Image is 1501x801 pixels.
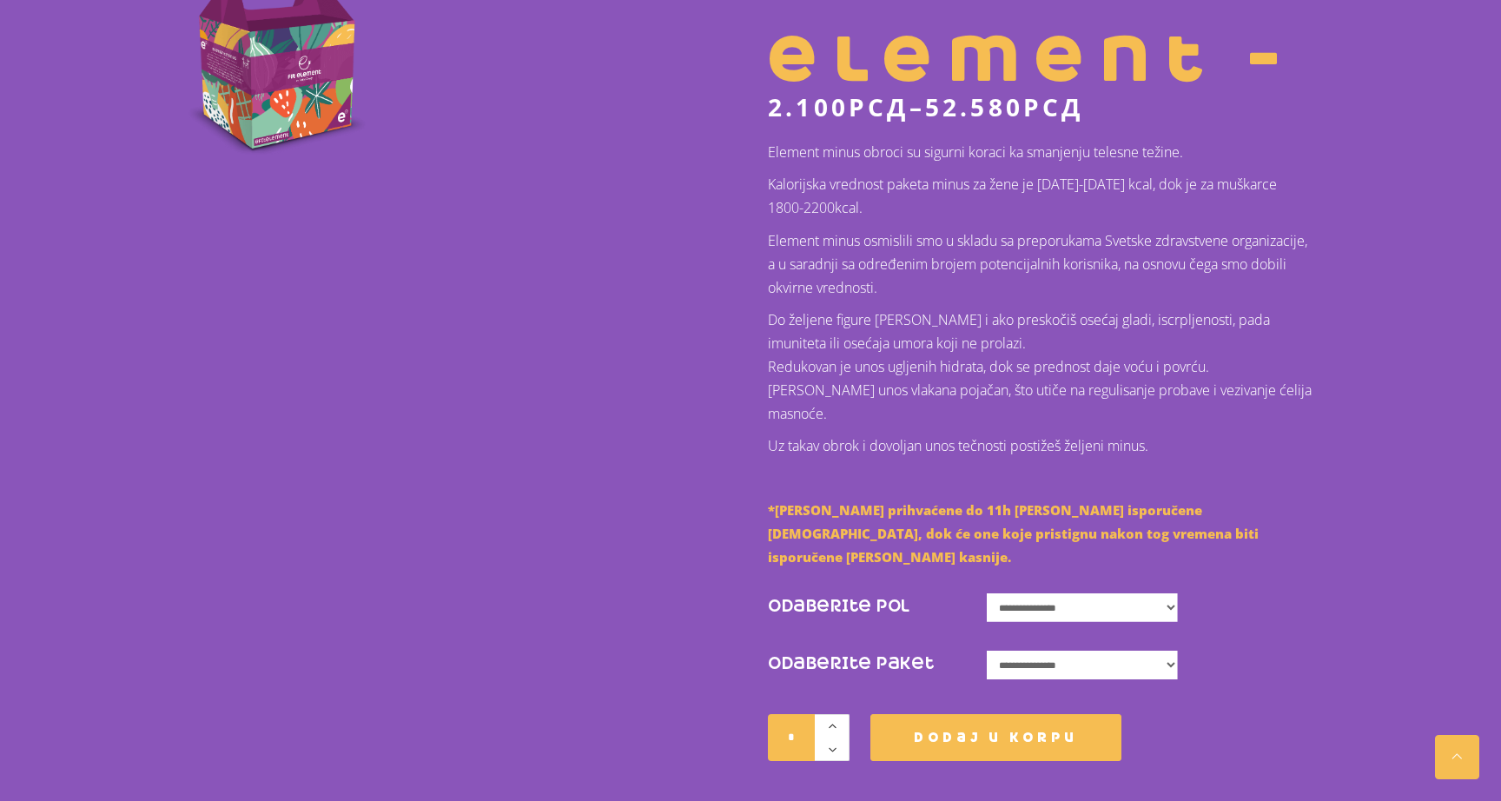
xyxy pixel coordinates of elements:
bdi: 2.100 [768,90,909,123]
label: Odaberite Pol [768,573,987,631]
p: Kalorijska vrednost paketa minus za žene je [DATE]-[DATE] kcal, dok je za muškarce 1800-2200kcal. [768,173,1315,220]
p: Element minus obroci su sigurni koraci ka smanjenju telesne težine. [768,141,1315,164]
p: Element minus osmislili smo u skladu sa preporukama Svetske zdravstvene organizacije, a u saradnj... [768,229,1315,300]
span: *[PERSON_NAME] prihvaćene do 11h [PERSON_NAME] isporučene [DEMOGRAPHIC_DATA], dok će one koje pri... [768,501,1259,566]
p: Do željene figure [PERSON_NAME] i ako preskočiš osećaj gladi, iscrpljenosti, pada imuniteta ili o... [768,308,1315,426]
span: Dodaj u korpu [914,725,1078,750]
button: Dodaj u korpu [870,714,1121,761]
h1: Element – [768,30,1315,89]
span: рсд [849,90,909,123]
p: Uz takav obrok i dovoljan unos tečnosti postižeš željeni minus. [768,434,1315,458]
bdi: 52.580 [925,90,1084,123]
span: рсд [1023,90,1084,123]
p: – [768,93,1315,121]
label: Odaberite Paket [768,631,987,688]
